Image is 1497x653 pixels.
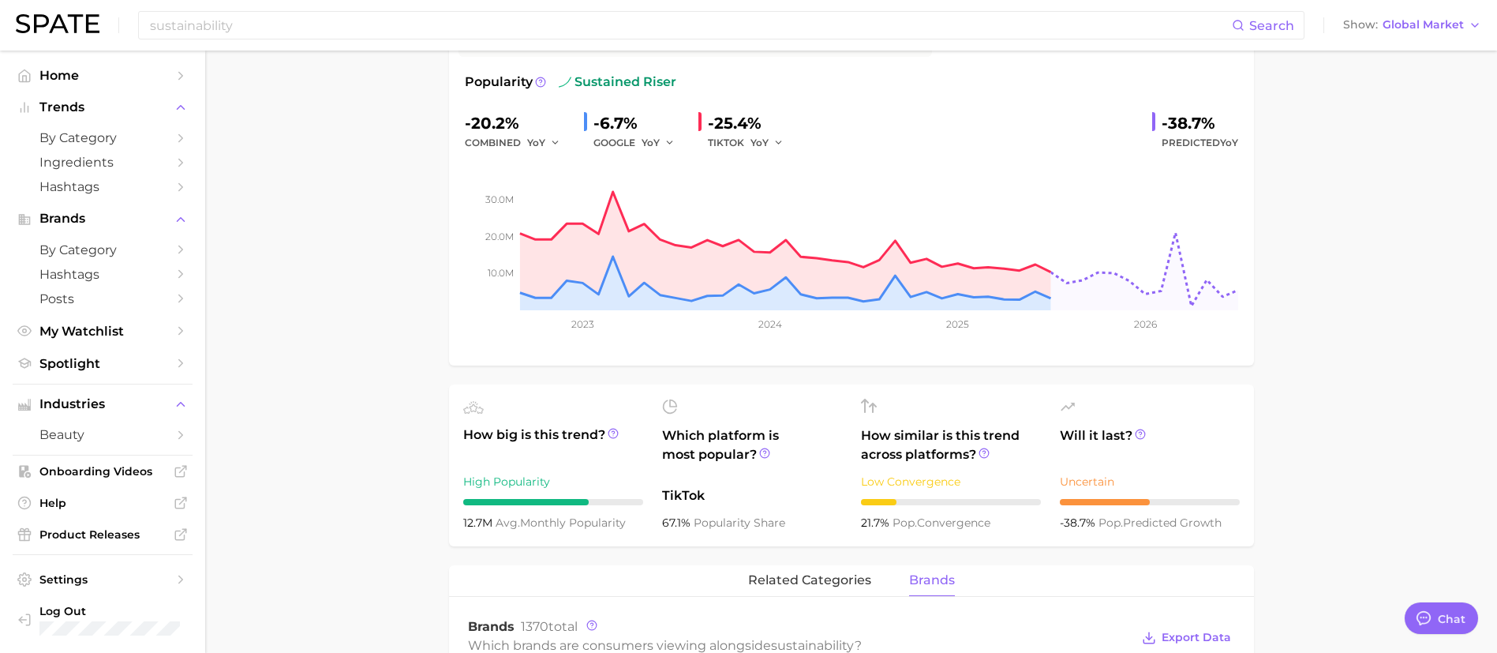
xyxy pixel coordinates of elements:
span: 1370 [521,619,548,634]
a: Posts [13,287,193,311]
button: Export Data [1138,627,1234,649]
button: YoY [527,133,561,152]
div: -6.7% [593,111,686,136]
span: Hashtags [39,267,166,282]
div: 5 / 10 [1060,499,1240,505]
a: by Category [13,126,193,150]
span: Trends [39,100,166,114]
span: 12.7m [463,516,496,530]
span: brands [909,573,955,587]
div: TIKTOK [708,133,795,152]
tspan: 2023 [571,318,593,330]
a: Home [13,63,193,88]
div: -38.7% [1162,111,1238,136]
span: YoY [642,136,660,149]
span: 67.1% [662,516,694,530]
span: -38.7% [1060,516,1098,530]
span: YoY [750,136,769,149]
span: Product Releases [39,527,166,542]
div: -20.2% [465,111,571,136]
button: YoY [642,133,676,152]
span: Popularity [465,73,533,92]
button: ShowGlobal Market [1339,15,1485,36]
span: Help [39,496,166,510]
div: combined [465,133,571,152]
a: Hashtags [13,262,193,287]
span: Spotlight [39,356,166,371]
span: beauty [39,427,166,442]
a: Settings [13,568,193,591]
button: Industries [13,392,193,416]
span: Ingredients [39,155,166,170]
span: Settings [39,572,166,587]
tspan: 2025 [946,318,969,330]
img: sustained riser [559,76,571,88]
div: Uncertain [1060,472,1240,491]
span: total [521,619,578,634]
span: YoY [527,136,545,149]
span: Export Data [1162,631,1231,644]
span: Brands [468,619,515,634]
div: 7 / 10 [463,499,643,505]
span: Brands [39,212,166,226]
span: sustained riser [559,73,676,92]
img: SPATE [16,14,99,33]
span: monthly popularity [496,516,626,530]
span: How big is this trend? [463,426,643,464]
span: YoY [1220,137,1238,148]
a: Help [13,491,193,515]
a: beauty [13,422,193,447]
div: High Popularity [463,472,643,491]
span: Which platform is most popular? [662,426,842,478]
span: related categories [748,573,871,587]
div: -25.4% [708,111,795,136]
div: Low Convergence [861,472,1041,491]
span: predicted growth [1098,516,1222,530]
abbr: popularity index [893,516,917,530]
div: 2 / 10 [861,499,1041,505]
button: Brands [13,207,193,231]
span: Show [1343,21,1378,29]
span: My Watchlist [39,324,166,339]
abbr: popularity index [1098,516,1123,530]
span: popularity share [694,516,785,530]
a: Spotlight [13,351,193,376]
span: How similar is this trend across platforms? [861,426,1041,464]
span: Predicted [1162,133,1238,152]
span: Will it last? [1060,426,1240,464]
span: Global Market [1383,21,1464,29]
div: GOOGLE [593,133,686,152]
span: by Category [39,130,166,145]
button: Trends [13,96,193,119]
span: Posts [39,291,166,306]
span: convergence [893,516,990,530]
span: Search [1249,18,1294,33]
abbr: average [496,516,520,530]
tspan: 2026 [1133,318,1156,330]
tspan: 2024 [758,318,781,330]
a: My Watchlist [13,319,193,343]
span: by Category [39,242,166,257]
span: TikTok [662,486,842,505]
span: Log Out [39,604,195,618]
a: Onboarding Videos [13,460,193,483]
input: Search here for a brand, industry, or ingredient [148,12,1232,39]
a: Log out. Currently logged in with e-mail thomas.just@givaudan.com. [13,599,193,640]
span: Home [39,68,166,83]
a: Hashtags [13,175,193,199]
span: sustainability [771,638,855,653]
span: 21.7% [861,516,893,530]
span: Industries [39,397,166,411]
button: YoY [750,133,784,152]
a: Product Releases [13,523,193,546]
span: Onboarding Videos [39,464,166,478]
a: by Category [13,238,193,262]
span: Hashtags [39,179,166,194]
a: Ingredients [13,150,193,175]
